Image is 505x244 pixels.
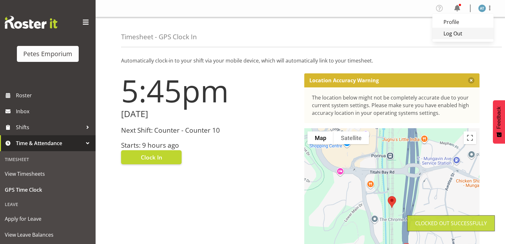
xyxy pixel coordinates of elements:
[464,131,476,144] button: Toggle fullscreen view
[307,131,334,144] button: Show street map
[2,211,94,227] a: Apply for Leave
[5,16,57,29] img: Rosterit website logo
[16,122,83,132] span: Shifts
[141,153,162,161] span: Clock In
[309,77,379,84] p: Location Accuracy Warning
[2,166,94,182] a: View Timesheets
[2,227,94,243] a: View Leave Balances
[121,73,297,108] h1: 5:45pm
[5,185,91,195] span: GPS Time Clock
[121,109,297,119] h2: [DATE]
[5,230,91,240] span: View Leave Balances
[496,107,502,129] span: Feedback
[121,33,197,41] h4: Timesheet - GPS Clock In
[2,182,94,198] a: GPS Time Clock
[121,142,297,149] h3: Starts: 9 hours ago
[16,91,92,100] span: Roster
[23,49,72,59] div: Petes Emporium
[432,28,494,39] a: Log Out
[493,100,505,144] button: Feedback - Show survey
[2,153,94,166] div: Timesheet
[5,214,91,224] span: Apply for Leave
[16,107,92,116] span: Inbox
[16,138,83,148] span: Time & Attendance
[312,94,472,117] div: The location below might not be completely accurate due to your current system settings. Please m...
[468,77,474,84] button: Close message
[415,219,487,227] div: Clocked out Successfully
[121,150,182,164] button: Clock In
[2,198,94,211] div: Leave
[432,16,494,28] a: Profile
[478,4,486,12] img: alex-micheal-taniwha5364.jpg
[121,57,480,64] p: Automatically clock-in to your shift via your mobile device, which will automatically link to you...
[334,131,369,144] button: Show satellite imagery
[5,169,91,179] span: View Timesheets
[121,127,297,134] h3: Next Shift: Counter - Counter 10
